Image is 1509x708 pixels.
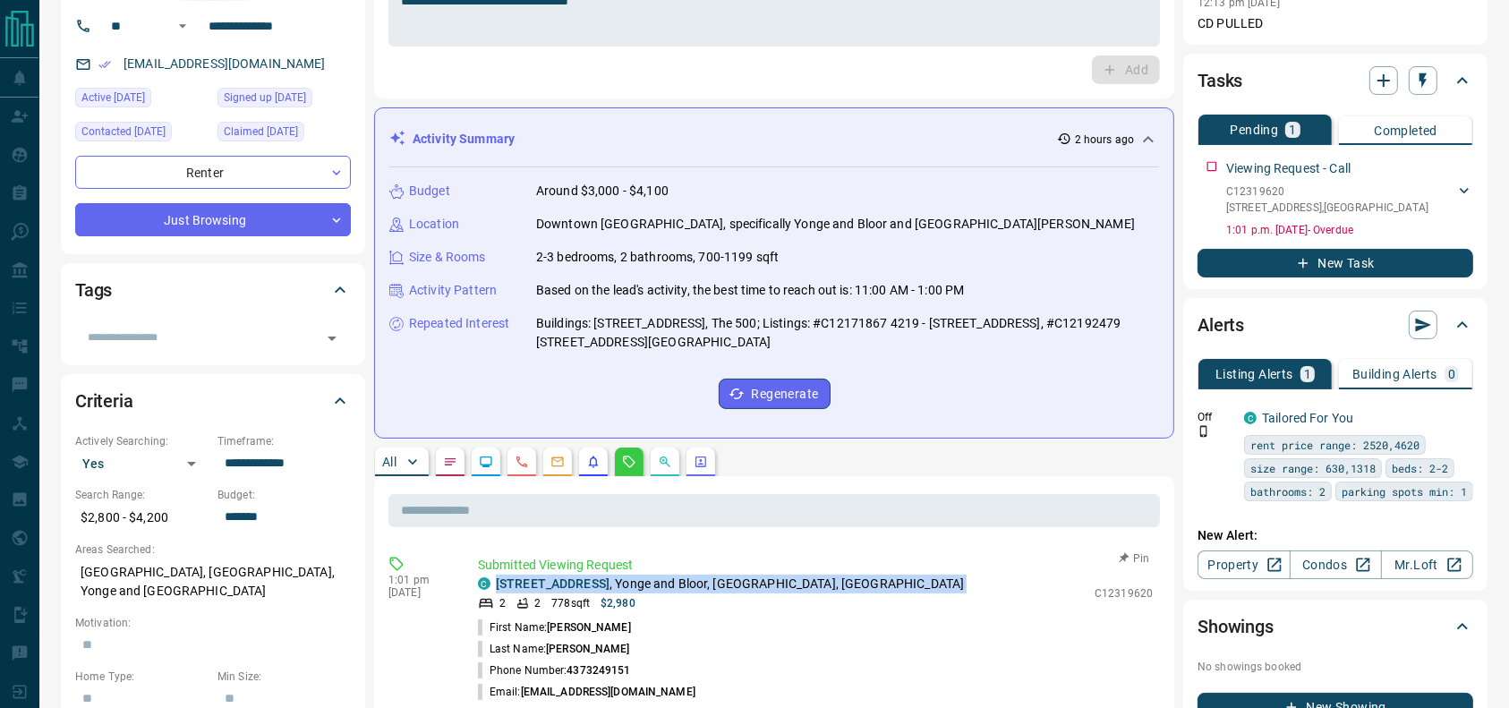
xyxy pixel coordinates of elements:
p: Activity Summary [413,130,515,149]
div: Yes [75,449,209,478]
p: Min Size: [217,669,351,685]
a: [STREET_ADDRESS] [496,576,610,591]
p: Building Alerts [1352,368,1437,380]
p: Last Name: [478,641,630,657]
span: size range: 630,1318 [1250,459,1376,477]
p: 0 [1448,368,1455,380]
a: Property [1198,550,1290,579]
p: C12319620 [1095,585,1153,601]
p: Actively Searching: [75,433,209,449]
p: Off [1198,409,1233,425]
p: Pending [1231,124,1279,136]
p: 1:01 pm [388,574,451,586]
p: Motivation: [75,615,351,631]
div: Mon Jun 23 2025 [217,122,351,147]
p: No showings booked [1198,659,1473,675]
div: Sat Aug 16 2025 [75,88,209,113]
p: Repeated Interest [409,314,509,333]
p: Email: [478,684,695,700]
div: Wed Sep 25 2024 [217,88,351,113]
p: $2,800 - $4,200 [75,503,209,533]
p: , Yonge and Bloor, [GEOGRAPHIC_DATA], [GEOGRAPHIC_DATA] [496,575,964,593]
p: Activity Pattern [409,281,497,300]
h2: Alerts [1198,311,1244,339]
div: Renter [75,156,351,189]
p: 2 [499,595,506,611]
p: 1 [1289,124,1296,136]
svg: Listing Alerts [586,455,601,469]
span: Active [DATE] [81,89,145,107]
p: 2 [534,595,541,611]
span: [PERSON_NAME] [547,621,630,634]
p: C12319620 [1226,183,1428,200]
p: Budget: [217,487,351,503]
span: Contacted [DATE] [81,123,166,141]
h2: Showings [1198,612,1274,641]
h2: Tasks [1198,66,1242,95]
h2: Tags [75,276,112,304]
a: [EMAIL_ADDRESS][DOMAIN_NAME] [124,56,326,71]
p: First Name: [478,619,631,635]
p: [GEOGRAPHIC_DATA], [GEOGRAPHIC_DATA], Yonge and [GEOGRAPHIC_DATA] [75,558,351,606]
div: condos.ca [478,577,490,590]
span: 4373249151 [567,664,630,677]
a: Tailored For You [1262,411,1353,425]
svg: Agent Actions [694,455,708,469]
p: Size & Rooms [409,248,486,267]
h2: Criteria [75,387,133,415]
p: Viewing Request - Call [1226,159,1351,178]
p: 1 [1304,368,1311,380]
p: New Alert: [1198,526,1473,545]
p: [DATE] [388,586,451,599]
div: Activity Summary2 hours ago [389,123,1159,156]
p: Location [409,215,459,234]
span: [PERSON_NAME] [546,643,629,655]
p: 2 hours ago [1075,132,1134,148]
svg: Calls [515,455,529,469]
svg: Emails [550,455,565,469]
svg: Requests [622,455,636,469]
div: Criteria [75,380,351,422]
p: Budget [409,182,450,200]
p: Around $3,000 - $4,100 [536,182,669,200]
div: Showings [1198,605,1473,648]
p: Home Type: [75,669,209,685]
svg: Lead Browsing Activity [479,455,493,469]
span: parking spots min: 1 [1342,482,1467,500]
p: Timeframe: [217,433,351,449]
div: Alerts [1198,303,1473,346]
div: Mon Jun 23 2025 [75,122,209,147]
p: 2-3 bedrooms, 2 bathrooms, 700-1199 sqft [536,248,779,267]
svg: Notes [443,455,457,469]
p: All [382,456,396,468]
p: Phone Number: [478,662,631,678]
button: Regenerate [719,379,831,409]
div: Just Browsing [75,203,351,236]
p: 778 sqft [551,595,590,611]
button: Open [172,15,193,37]
p: Based on the lead's activity, the best time to reach out is: 11:00 AM - 1:00 PM [536,281,964,300]
p: Listing Alerts [1215,368,1293,380]
span: bathrooms: 2 [1250,482,1326,500]
span: beds: 2-2 [1392,459,1448,477]
span: Signed up [DATE] [224,89,306,107]
svg: Opportunities [658,455,672,469]
p: Completed [1374,124,1437,137]
p: Submitted Viewing Request [478,556,1153,575]
div: C12319620[STREET_ADDRESS],[GEOGRAPHIC_DATA] [1226,180,1473,219]
p: 1:01 p.m. [DATE] - Overdue [1226,222,1473,238]
button: New Task [1198,249,1473,277]
button: Open [320,326,345,351]
svg: Email Verified [98,58,111,71]
span: Claimed [DATE] [224,123,298,141]
button: Pin [1108,550,1160,567]
a: Mr.Loft [1381,550,1473,579]
span: rent price range: 2520,4620 [1250,436,1419,454]
div: Tags [75,269,351,311]
p: Buildings: [STREET_ADDRESS], The 500; Listings: #C12171867 4219 - [STREET_ADDRESS], #C12192479 [S... [536,314,1159,352]
div: condos.ca [1244,412,1257,424]
span: [EMAIL_ADDRESS][DOMAIN_NAME] [521,686,695,698]
svg: Push Notification Only [1198,425,1210,438]
p: Downtown [GEOGRAPHIC_DATA], specifically Yonge and Bloor and [GEOGRAPHIC_DATA][PERSON_NAME] [536,215,1135,234]
p: Search Range: [75,487,209,503]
